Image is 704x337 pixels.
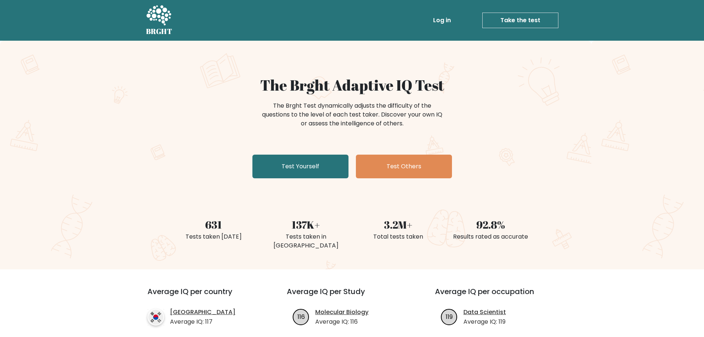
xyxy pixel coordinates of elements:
[315,317,368,326] p: Average IQ: 116
[146,3,173,38] a: BRGHT
[297,312,305,321] text: 116
[435,287,565,305] h3: Average IQ per occupation
[357,232,440,241] div: Total tests taken
[264,232,348,250] div: Tests taken in [GEOGRAPHIC_DATA]
[170,317,235,326] p: Average IQ: 117
[260,101,445,128] div: The Brght Test dynamically adjusts the difficulty of the questions to the level of each test take...
[446,312,453,321] text: 119
[147,309,164,326] img: country
[252,155,348,178] a: Test Yourself
[430,13,454,28] a: Log in
[287,287,417,305] h3: Average IQ per Study
[449,217,533,232] div: 92.8%
[172,217,255,232] div: 631
[315,308,368,317] a: Molecular Biology
[146,27,173,36] h5: BRGHT
[357,217,440,232] div: 3.2M+
[463,317,506,326] p: Average IQ: 119
[172,232,255,241] div: Tests taken [DATE]
[170,308,235,317] a: [GEOGRAPHIC_DATA]
[463,308,506,317] a: Data Scientist
[172,76,533,94] h1: The Brght Adaptive IQ Test
[264,217,348,232] div: 137K+
[356,155,452,178] a: Test Others
[147,287,260,305] h3: Average IQ per country
[449,232,533,241] div: Results rated as accurate
[482,13,558,28] a: Take the test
